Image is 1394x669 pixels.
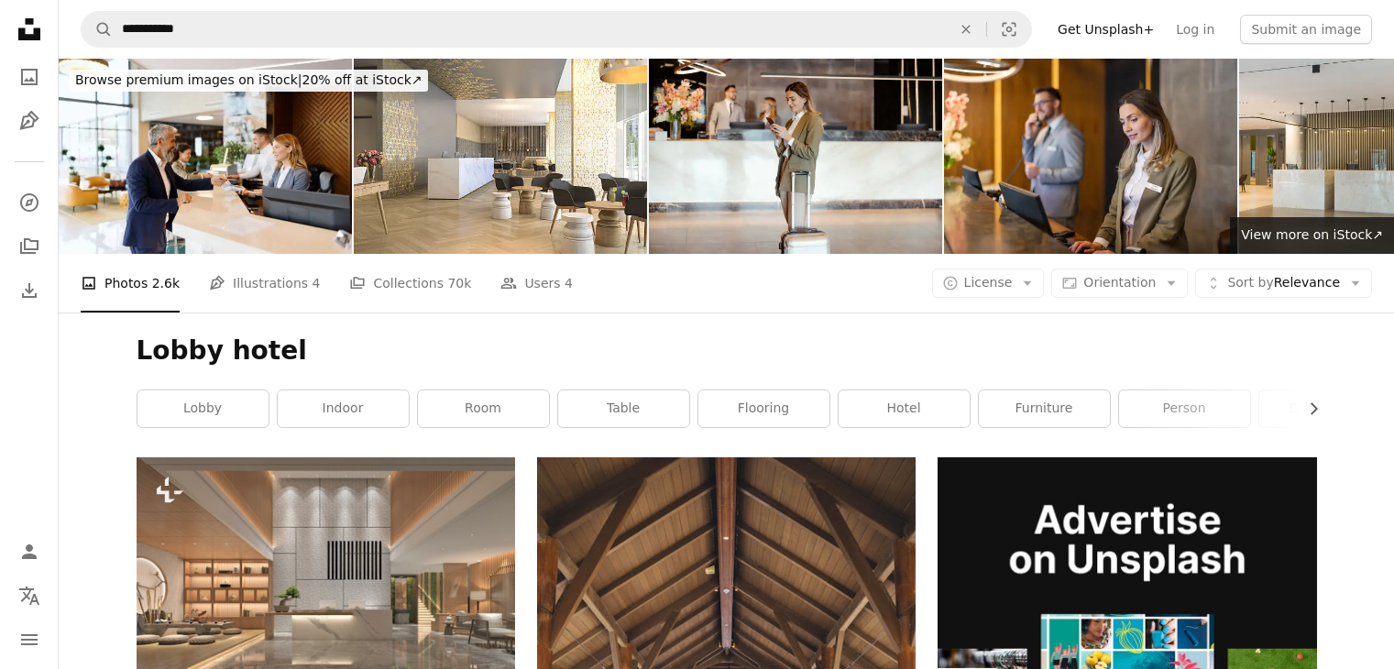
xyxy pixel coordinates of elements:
[558,390,689,427] a: table
[1241,227,1383,242] span: View more on iStock ↗
[1227,275,1273,290] span: Sort by
[11,228,48,265] a: Collections
[59,59,439,103] a: Browse premium images on iStock|20% off at iStock↗
[354,59,647,254] img: 3d rendering luxury hotel reception and lounge
[75,72,423,87] span: 20% off at iStock ↗
[75,72,302,87] span: Browse premium images on iStock |
[1047,15,1165,44] a: Get Unsplash+
[82,12,113,47] button: Search Unsplash
[932,269,1045,298] button: License
[447,273,471,293] span: 70k
[500,254,573,313] a: Users 4
[1195,269,1372,298] button: Sort byRelevance
[11,184,48,221] a: Explore
[565,273,573,293] span: 4
[11,59,48,95] a: Photos
[1083,275,1156,290] span: Orientation
[137,334,1317,367] h1: Lobby hotel
[649,59,942,254] img: Businesswoman on Mobile Phone in the Hotel Lobby
[11,621,48,658] button: Menu
[11,533,48,570] a: Log in / Sign up
[81,11,1032,48] form: Find visuals sitewide
[839,390,970,427] a: hotel
[979,390,1110,427] a: furniture
[278,390,409,427] a: indoor
[1230,217,1394,254] a: View more on iStock↗
[59,59,352,254] img: Man paying something with a credit card at the hotel reception
[946,12,986,47] button: Clear
[11,272,48,309] a: Download History
[964,275,1013,290] span: License
[1165,15,1225,44] a: Log in
[137,567,515,584] a: 3d render of luxury hotel lobby and reception
[1297,390,1317,427] button: scroll list to the right
[1227,274,1340,292] span: Relevance
[944,59,1237,254] img: Hotel Concierge Working
[1119,390,1250,427] a: person
[1240,15,1372,44] button: Submit an image
[11,577,48,614] button: Language
[1051,269,1188,298] button: Orientation
[349,254,471,313] a: Collections 70k
[137,390,269,427] a: lobby
[698,390,829,427] a: flooring
[11,103,48,139] a: Illustrations
[418,390,549,427] a: room
[987,12,1031,47] button: Visual search
[313,273,321,293] span: 4
[1259,390,1390,427] a: decoration
[209,254,320,313] a: Illustrations 4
